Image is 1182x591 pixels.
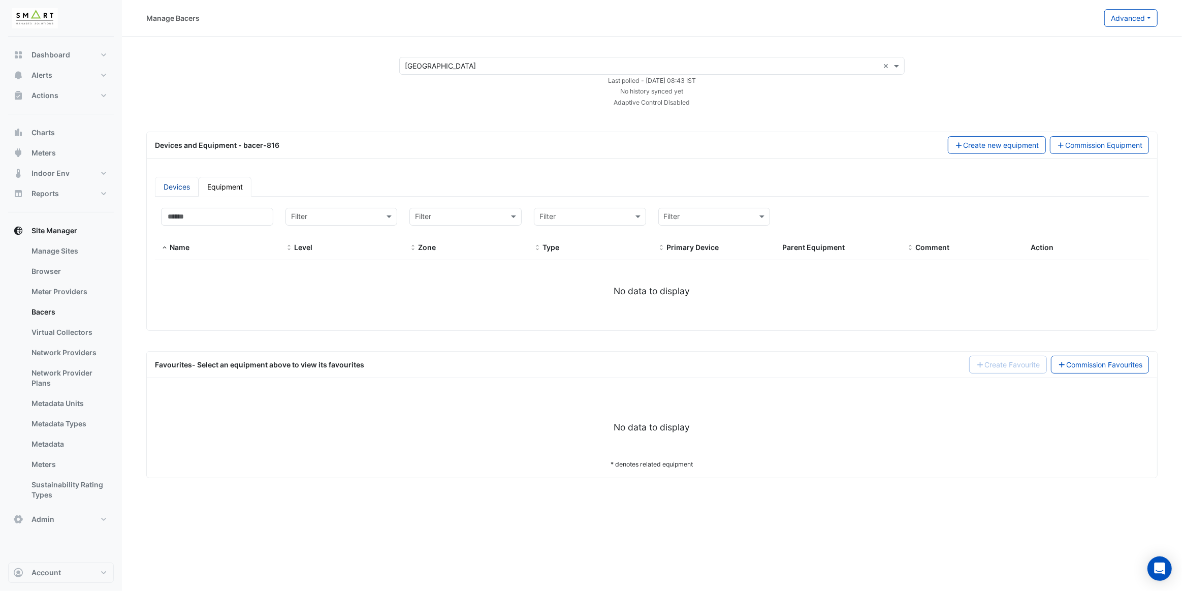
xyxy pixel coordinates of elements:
app-icon: Site Manager [13,226,23,236]
a: Equipment [199,177,251,197]
button: Commission Equipment [1050,136,1149,154]
span: Meters [31,148,56,158]
span: Type [534,244,541,252]
button: Admin [8,509,114,530]
button: Actions [8,85,114,106]
span: Level [285,244,293,252]
div: Manage Bacers [146,13,200,23]
span: Zone [409,244,417,252]
a: Virtual Collectors [23,322,114,343]
button: Meters [8,143,114,163]
app-icon: Dashboard [13,50,23,60]
small: Adaptive Control Disabled [614,99,690,106]
span: - Select an equipment above to view its favourites [192,360,364,369]
span: Site Manager [31,226,77,236]
button: Advanced [1104,9,1158,27]
span: Reports [31,189,59,199]
div: Devices and Equipment - bacer-816 [149,140,942,150]
span: Primary Device [667,243,719,252]
a: Commission Favourites [1051,356,1149,374]
button: Indoor Env [8,163,114,183]
span: Dashboard [31,50,70,60]
div: Open Intercom Messenger [1147,556,1172,581]
span: Action [1031,243,1053,252]
app-icon: Meters [13,148,23,158]
a: Metadata [23,434,114,454]
app-icon: Charts [13,128,23,138]
div: No data to display [155,285,1149,298]
a: Network Providers [23,343,114,363]
span: Primary Device [658,244,665,252]
small: * denotes related equipment [611,460,693,468]
a: Metadata Types [23,414,114,434]
small: No history synced yet [621,87,684,95]
img: Company Logo [12,8,58,28]
button: Site Manager [8,221,114,241]
app-icon: Alerts [13,70,23,80]
span: Parent Equipment [782,243,845,252]
span: Zone [418,243,436,252]
a: Metadata Units [23,393,114,414]
a: Network Provider Plans [23,363,114,393]
span: Admin [31,514,54,524]
app-icon: Reports [13,189,23,199]
app-icon: Admin [13,514,23,524]
a: Meter Providers [23,282,114,302]
button: Dashboard [8,45,114,65]
small: Tue 02-Sep-2025 08:43 BST [608,77,696,84]
a: Manage Sites [23,241,114,261]
button: Reports [8,183,114,204]
a: Browser [23,261,114,282]
span: Actions [31,90,58,101]
button: Charts [8,122,114,143]
app-icon: Indoor Env [13,168,23,178]
span: Name [161,244,168,252]
span: Indoor Env [31,168,70,178]
span: Comment [915,243,949,252]
button: Alerts [8,65,114,85]
button: Account [8,563,114,583]
div: Favourites [155,359,364,370]
span: Account [31,568,61,578]
span: Alerts [31,70,52,80]
span: Name [170,243,189,252]
div: Site Manager [8,241,114,509]
a: Bacers [23,302,114,322]
a: Sustainability Rating Types [23,475,114,505]
span: Comment [907,244,914,252]
a: Meters [23,454,114,475]
a: Devices [155,177,199,197]
span: Charts [31,128,55,138]
button: Create new equipment [948,136,1046,154]
div: No data to display [155,421,1149,434]
span: Clear [883,60,891,71]
span: Type [542,243,559,252]
span: Level [294,243,312,252]
app-icon: Actions [13,90,23,101]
